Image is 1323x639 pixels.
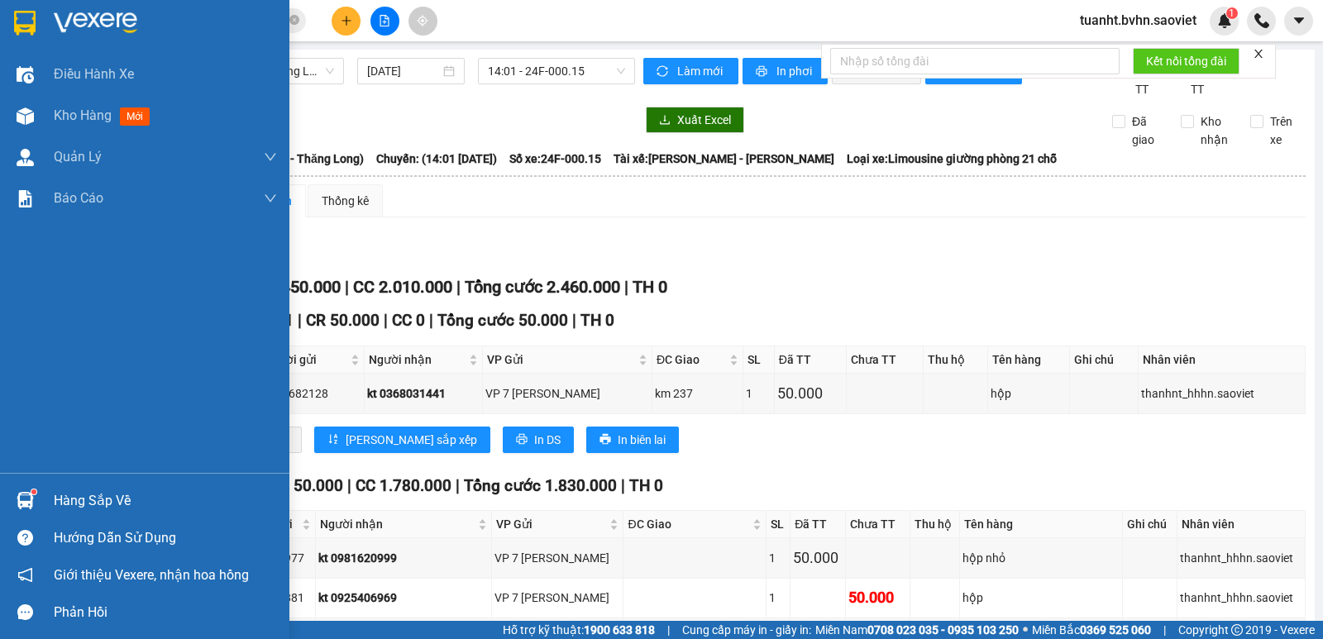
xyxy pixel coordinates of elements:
[962,589,1119,607] div: hộp
[54,526,277,551] div: Hướng dẫn sử dụng
[17,66,34,83] img: warehouse-icon
[298,311,302,330] span: |
[655,384,740,403] div: km 237
[1123,511,1177,538] th: Ghi chú
[1141,384,1302,403] div: thanhnt_hhhn.saoviet
[347,476,351,495] span: |
[516,433,528,446] span: printer
[320,515,475,533] span: Người nhận
[264,350,346,369] span: Người gửi
[17,107,34,125] img: warehouse-icon
[846,511,910,538] th: Chưa TT
[17,604,33,620] span: message
[910,511,960,538] th: Thu hộ
[464,476,617,495] span: Tổng cước 1.830.000
[991,384,1066,403] div: hộp
[264,192,277,205] span: down
[677,111,731,129] span: Xuất Excel
[629,476,663,495] span: TH 0
[790,511,846,538] th: Đã TT
[306,311,380,330] span: CR 50.000
[1180,549,1302,567] div: thanhnt_hhhn.saoviet
[345,277,349,297] span: |
[1163,621,1166,639] span: |
[492,579,624,618] td: VP 7 Phạm Văn Đồng
[618,431,666,449] span: In biên lai
[256,277,341,297] span: CR 450.000
[1254,13,1269,28] img: phone-icon
[54,64,134,84] span: Điều hành xe
[67,152,364,165] b: Tuyến: [GEOGRAPHIC_DATA] - Sapa (Cabin - Thăng Long)
[580,311,614,330] span: TH 0
[646,107,744,133] button: downloadXuất Excel
[659,114,671,127] span: download
[332,7,361,36] button: plus
[1180,589,1302,607] div: thanhnt_hhhn.saoviet
[31,489,36,494] sup: 1
[1292,13,1306,28] span: caret-down
[369,350,466,369] span: Người nhận
[17,149,34,166] img: warehouse-icon
[54,146,102,167] span: Quản Lý
[1231,624,1243,636] span: copyright
[485,384,649,403] div: VP 7 [PERSON_NAME]
[54,489,277,513] div: Hàng sắp về
[465,277,620,297] span: Tổng cước 2.460.000
[830,48,1120,74] input: Nhập số tổng đài
[1133,48,1239,74] button: Kết nối tổng đài
[1194,112,1237,149] span: Kho nhận
[643,58,738,84] button: syncLàm mới
[54,107,112,123] span: Kho hàng
[960,511,1122,538] th: Tên hàng
[376,150,497,168] span: Chuyến: (14:01 [DATE])
[743,58,828,84] button: printerIn phơi
[614,150,834,168] span: Tài xế: [PERSON_NAME] - [PERSON_NAME]
[341,15,352,26] span: plus
[14,11,36,36] img: logo-vxr
[776,62,814,80] span: In phơi
[494,589,621,607] div: VP 7 [PERSON_NAME]
[356,476,451,495] span: CC 1.780.000
[848,586,907,609] div: 50.000
[621,476,625,495] span: |
[367,384,480,403] div: kt 0368031441
[1284,7,1313,36] button: caret-down
[793,546,843,570] div: 50.000
[289,15,299,25] span: close-circle
[775,346,847,374] th: Đã TT
[767,511,790,538] th: SL
[264,150,277,164] span: down
[584,623,655,637] strong: 1900 633 818
[924,346,989,374] th: Thu hộ
[262,384,361,403] div: 0984682128
[417,15,428,26] span: aim
[327,433,339,446] span: sort-ascending
[509,150,601,168] span: Số xe: 24F-000.15
[54,600,277,625] div: Phản hồi
[353,277,452,297] span: CC 2.010.000
[1139,346,1306,374] th: Nhân viên
[815,621,1019,639] span: Miền Nam
[17,492,34,509] img: warehouse-icon
[1177,511,1306,538] th: Nhân viên
[586,427,679,453] button: printerIn biên lai
[429,311,433,330] span: |
[633,277,667,297] span: TH 0
[867,623,1019,637] strong: 0708 023 035 - 0935 103 250
[1080,623,1151,637] strong: 0369 525 060
[487,350,635,369] span: VP Gửi
[488,59,624,83] span: 14:01 - 24F-000.15
[346,431,477,449] span: [PERSON_NAME] sắp xếp
[314,427,490,453] button: sort-ascending[PERSON_NAME] sắp xếp
[456,476,460,495] span: |
[657,65,671,79] span: sync
[847,150,1057,168] span: Loại xe: Limousine giường phòng 21 chỗ
[437,311,568,330] span: Tổng cước 50.000
[1253,48,1264,60] span: close
[318,589,489,607] div: kt 0925406969
[318,549,489,567] div: kt 0981620999
[54,565,249,585] span: Giới thiệu Vexere, nhận hoa hồng
[492,538,624,578] td: VP 7 Phạm Văn Đồng
[367,62,441,80] input: 13/09/2025
[289,13,299,29] span: close-circle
